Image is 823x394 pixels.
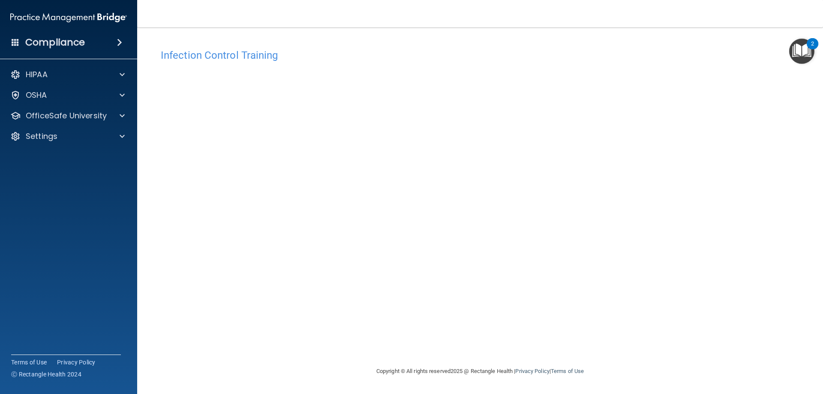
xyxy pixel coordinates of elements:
[515,368,549,374] a: Privacy Policy
[161,66,589,329] iframe: infection-control-training
[161,50,799,61] h4: Infection Control Training
[10,9,127,26] img: PMB logo
[26,90,47,100] p: OSHA
[324,358,637,385] div: Copyright © All rights reserved 2025 @ Rectangle Health | |
[10,131,125,141] a: Settings
[811,44,814,55] div: 2
[10,69,125,80] a: HIPAA
[551,368,584,374] a: Terms of Use
[26,131,57,141] p: Settings
[25,36,85,48] h4: Compliance
[10,111,125,121] a: OfficeSafe University
[10,90,125,100] a: OSHA
[26,111,107,121] p: OfficeSafe University
[789,39,814,64] button: Open Resource Center, 2 new notifications
[11,358,47,367] a: Terms of Use
[57,358,96,367] a: Privacy Policy
[11,370,81,379] span: Ⓒ Rectangle Health 2024
[26,69,48,80] p: HIPAA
